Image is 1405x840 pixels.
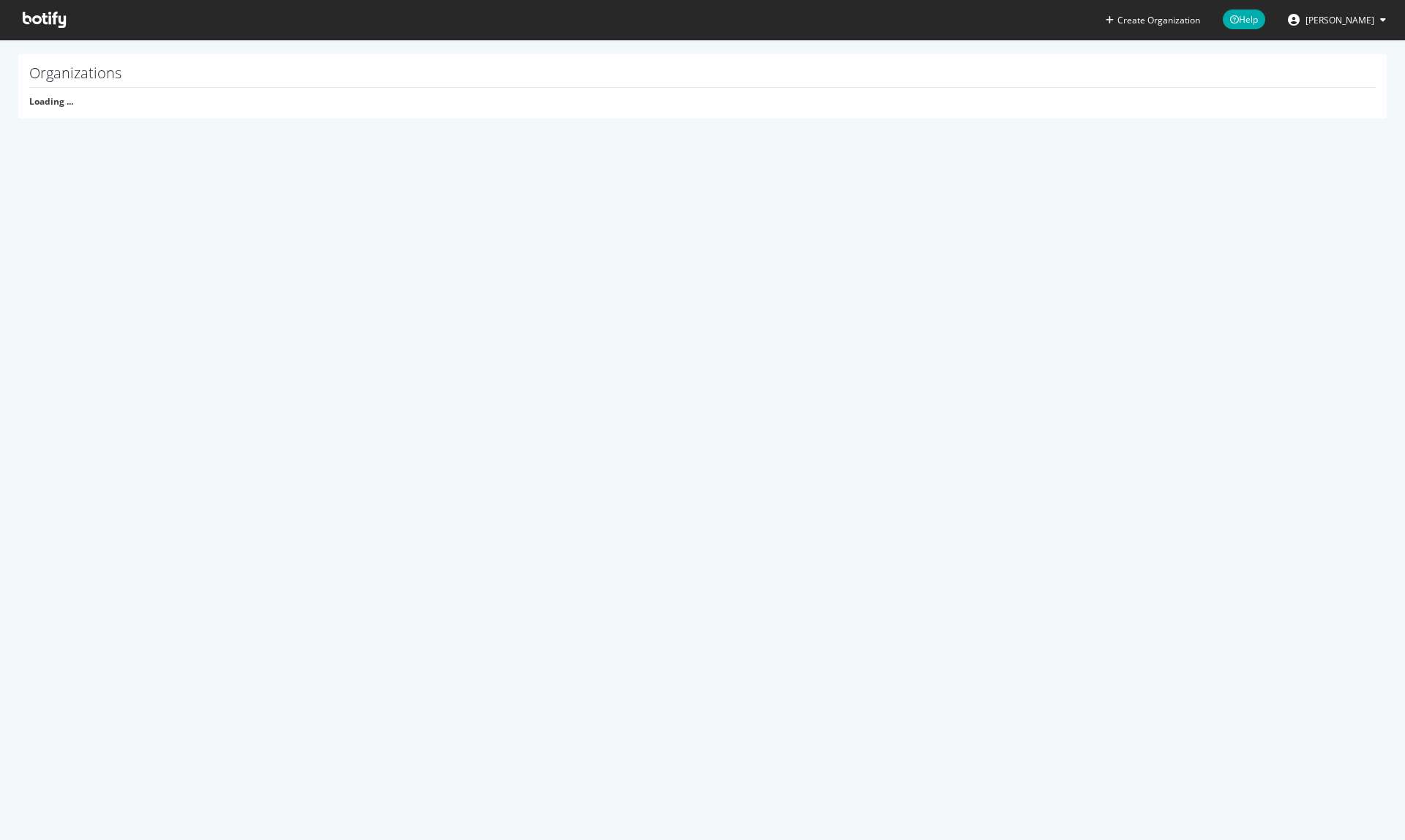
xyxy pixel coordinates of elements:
[1305,14,1374,26] span: Victor Pan
[29,95,73,108] strong: Loading ...
[1105,13,1201,27] button: Create Organization
[1223,10,1265,29] span: Help
[29,65,1376,88] h1: Organizations
[1276,8,1398,31] button: [PERSON_NAME]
